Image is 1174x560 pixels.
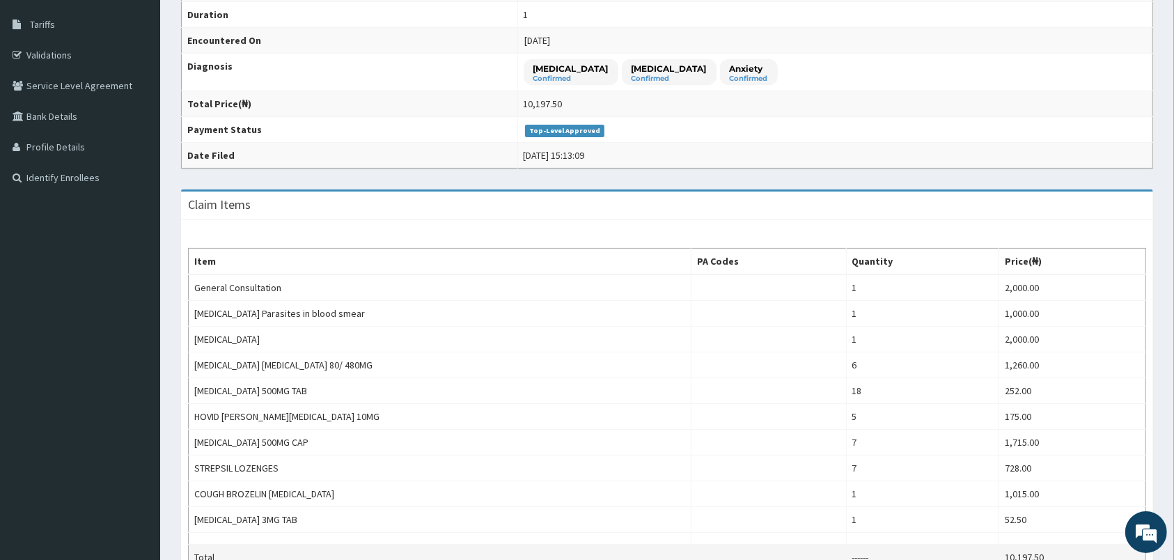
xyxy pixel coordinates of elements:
[189,404,691,430] td: HOVID [PERSON_NAME][MEDICAL_DATA] 10MG
[846,507,999,533] td: 1
[999,249,1146,275] th: Price(₦)
[999,507,1146,533] td: 52.50
[182,28,518,54] th: Encountered On
[999,481,1146,507] td: 1,015.00
[524,148,585,162] div: [DATE] 15:13:09
[846,301,999,327] td: 1
[525,34,551,47] span: [DATE]
[846,430,999,456] td: 7
[26,70,56,104] img: d_794563401_company_1708531726252_794563401
[189,352,691,378] td: [MEDICAL_DATA] [MEDICAL_DATA] 80/ 480MG
[846,249,999,275] th: Quantity
[730,63,768,75] p: Anxiety
[846,404,999,430] td: 5
[691,249,846,275] th: PA Codes
[182,143,518,169] th: Date Filed
[189,378,691,404] td: [MEDICAL_DATA] 500MG TAB
[182,2,518,28] th: Duration
[81,176,192,316] span: We're online!
[999,430,1146,456] td: 1,715.00
[999,274,1146,301] td: 2,000.00
[846,378,999,404] td: 18
[182,117,518,143] th: Payment Status
[182,54,518,91] th: Diagnosis
[189,430,691,456] td: [MEDICAL_DATA] 500MG CAP
[533,63,609,75] p: [MEDICAL_DATA]
[188,199,251,211] h3: Claim Items
[999,456,1146,481] td: 728.00
[632,63,707,75] p: [MEDICAL_DATA]
[999,378,1146,404] td: 252.00
[846,327,999,352] td: 1
[228,7,262,40] div: Minimize live chat window
[846,352,999,378] td: 6
[189,481,691,507] td: COUGH BROZELIN [MEDICAL_DATA]
[999,301,1146,327] td: 1,000.00
[730,75,768,82] small: Confirmed
[846,274,999,301] td: 1
[30,18,55,31] span: Tariffs
[72,78,234,96] div: Chat with us now
[846,481,999,507] td: 1
[999,404,1146,430] td: 175.00
[189,456,691,481] td: STREPSIL LOZENGES
[189,274,691,301] td: General Consultation
[524,8,529,22] div: 1
[189,249,691,275] th: Item
[846,456,999,481] td: 7
[999,352,1146,378] td: 1,260.00
[189,507,691,533] td: [MEDICAL_DATA] 3MG TAB
[524,97,563,111] div: 10,197.50
[189,327,691,352] td: [MEDICAL_DATA]
[533,75,609,82] small: Confirmed
[525,125,605,137] span: Top-Level Approved
[7,380,265,429] textarea: Type your message and hit 'Enter'
[632,75,707,82] small: Confirmed
[189,301,691,327] td: [MEDICAL_DATA] Parasites in blood smear
[999,327,1146,352] td: 2,000.00
[182,91,518,117] th: Total Price(₦)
